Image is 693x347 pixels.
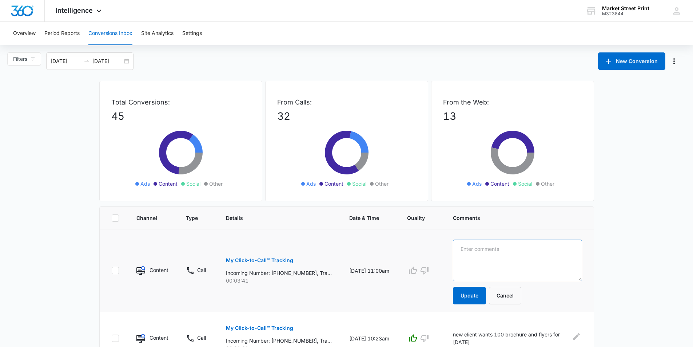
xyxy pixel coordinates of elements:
[472,180,482,188] span: Ads
[226,214,321,222] span: Details
[226,319,293,337] button: My Click-to-Call™ Tracking
[226,326,293,331] p: My Click-to-Call™ Tracking
[407,214,425,222] span: Quality
[44,22,80,45] button: Period Reports
[443,97,582,107] p: From the Web:
[306,180,316,188] span: Ads
[84,58,89,64] span: swap-right
[443,109,582,124] p: 13
[111,109,250,124] p: 45
[571,331,582,342] button: Edit Comments
[141,22,174,45] button: Site Analytics
[602,11,649,16] div: account id
[226,269,332,277] p: Incoming Number: [PHONE_NUMBER], Tracking Number: [PHONE_NUMBER], Ring To: [PHONE_NUMBER], Caller...
[453,287,486,304] button: Update
[226,337,332,344] p: Incoming Number: [PHONE_NUMBER], Tracking Number: [PHONE_NUMBER], Ring To: [PHONE_NUMBER], Caller...
[51,57,81,65] input: Start date
[349,214,379,222] span: Date & Time
[277,97,416,107] p: From Calls:
[352,180,366,188] span: Social
[340,229,398,312] td: [DATE] 11:00am
[186,214,198,222] span: Type
[489,287,521,304] button: Cancel
[602,5,649,11] div: account name
[159,180,178,188] span: Content
[182,22,202,45] button: Settings
[13,22,36,45] button: Overview
[13,55,27,63] span: Filters
[226,277,332,284] p: 00:03:41
[324,180,343,188] span: Content
[150,266,168,274] p: Content
[277,109,416,124] p: 32
[186,180,200,188] span: Social
[56,7,93,14] span: Intelligence
[84,58,89,64] span: to
[598,52,665,70] button: New Conversion
[541,180,554,188] span: Other
[111,97,250,107] p: Total Conversions:
[226,252,293,269] button: My Click-to-Call™ Tracking
[7,52,41,66] button: Filters
[92,57,123,65] input: End date
[518,180,532,188] span: Social
[88,22,132,45] button: Conversions Inbox
[668,55,680,67] button: Manage Numbers
[140,180,150,188] span: Ads
[197,266,206,274] p: Call
[453,214,571,222] span: Comments
[490,180,509,188] span: Content
[136,214,158,222] span: Channel
[197,334,206,342] p: Call
[226,258,293,263] p: My Click-to-Call™ Tracking
[150,334,168,342] p: Content
[453,331,567,346] p: new client wants 100 brochure and flyers for [DATE]
[209,180,223,188] span: Other
[375,180,389,188] span: Other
